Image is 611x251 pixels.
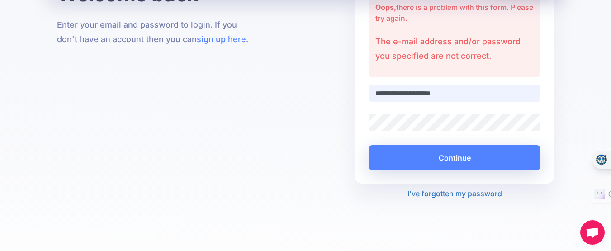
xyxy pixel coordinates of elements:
[57,18,256,47] p: Enter your email and password to login. If you don't have an account then you can .
[369,145,541,170] button: Continue
[375,3,396,12] strong: Oops,
[197,34,246,44] a: sign up here
[580,220,605,245] div: Open chat
[375,34,534,63] p: The e-mail address and/or password you specified are not correct.
[407,189,502,198] a: I've forgotten my password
